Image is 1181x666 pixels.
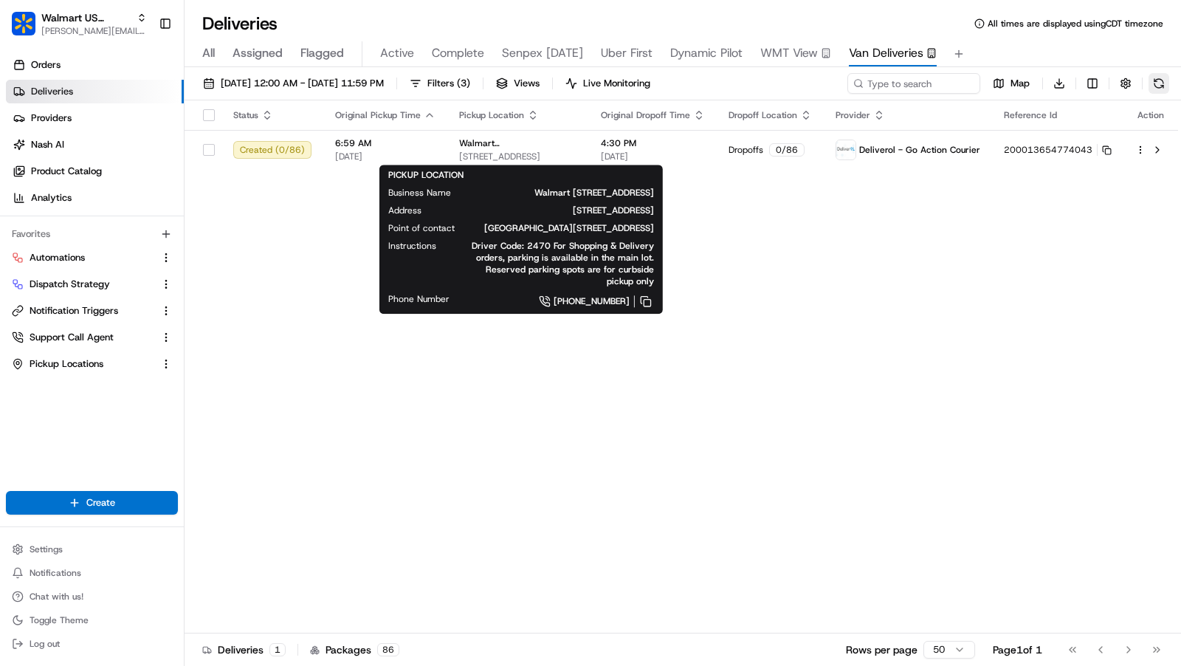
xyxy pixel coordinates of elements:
button: Settings [6,539,178,560]
span: Automations [30,251,85,264]
span: Notifications [30,567,81,579]
span: Dynamic Pilot [670,44,743,62]
span: All times are displayed using CDT timezone [988,18,1163,30]
span: Dropoffs [729,144,763,156]
span: Providers [31,111,72,125]
span: WMT View [760,44,818,62]
span: Phone Number [388,293,450,305]
span: Driver Code: 2470 For Shopping & Delivery orders, parking is available in the main lot. Reserved ... [460,240,654,287]
span: Log out [30,638,60,650]
img: unihopllc [15,214,38,238]
span: [DATE] 12:00 AM - [DATE] 11:59 PM [221,77,384,90]
a: Orders [6,53,184,77]
span: Assigned [233,44,283,62]
p: Rows per page [846,642,917,657]
span: Business Name [388,187,451,199]
button: Views [489,73,546,94]
a: Automations [12,251,154,264]
span: [DATE] [131,268,161,280]
span: Filters [427,77,470,90]
div: Deliveries [202,642,286,657]
button: Support Call Agent [6,326,178,349]
span: [STREET_ADDRESS] [459,151,577,162]
span: 4:30 PM [601,137,705,149]
a: Pickup Locations [12,357,154,371]
span: Map [1010,77,1030,90]
span: Pylon [147,365,179,377]
span: Complete [432,44,484,62]
a: Deliveries [6,80,184,103]
div: Page 1 of 1 [993,642,1042,657]
a: Support Call Agent [12,331,154,344]
div: 0 / 86 [769,143,805,157]
span: Status [233,109,258,121]
div: We're available if you need us! [66,155,203,167]
div: Past conversations [15,191,99,203]
button: Walmart US StoresWalmart US Stores[PERSON_NAME][EMAIL_ADDRESS][DOMAIN_NAME] [6,6,153,41]
button: Toggle Theme [6,610,178,631]
span: Walmart [STREET_ADDRESS] [459,137,577,149]
a: 💻API Documentation [119,323,243,350]
span: • [89,228,94,240]
span: [DATE] [335,151,435,162]
span: Pickup Location [459,109,524,121]
span: Support Call Agent [30,331,114,344]
span: Active [380,44,414,62]
img: Charles Folsom [15,254,38,278]
button: Walmart US Stores [41,10,131,25]
span: Flagged [300,44,344,62]
span: All [202,44,215,62]
button: Pickup Locations [6,352,178,376]
a: [PHONE_NUMBER] [473,293,654,309]
img: 9188753566659_6852d8bf1fb38e338040_72.png [31,140,58,167]
button: Start new chat [251,145,269,162]
button: Live Monitoring [559,73,657,94]
button: Create [6,491,178,515]
div: 1 [269,643,286,656]
span: [GEOGRAPHIC_DATA][STREET_ADDRESS] [478,222,654,234]
button: [PERSON_NAME][EMAIL_ADDRESS][DOMAIN_NAME] [41,25,147,37]
div: Packages [310,642,399,657]
button: Map [986,73,1036,94]
span: Live Monitoring [583,77,650,90]
a: Providers [6,106,184,130]
input: Clear [38,95,244,110]
div: Favorites [6,222,178,246]
span: Original Pickup Time [335,109,421,121]
span: Reference Id [1004,109,1057,121]
span: Address [388,205,421,216]
span: Toggle Theme [30,614,89,626]
div: 86 [377,643,399,656]
span: Instructions [388,240,436,252]
a: Notification Triggers [12,304,154,317]
button: Notification Triggers [6,299,178,323]
div: Action [1135,109,1166,121]
div: 📗 [15,331,27,343]
button: 200013654774043 [1004,144,1112,156]
img: Nash [15,14,44,44]
span: Chat with us! [30,591,83,603]
span: Provider [836,109,870,121]
div: 💻 [125,331,137,343]
span: Notification Triggers [30,304,118,317]
span: Uber First [601,44,653,62]
span: Pickup Locations [30,357,103,371]
span: Product Catalog [31,165,102,178]
span: PICKUP LOCATION [388,169,464,181]
span: Orders [31,58,61,72]
a: Nash AI [6,133,184,157]
button: Automations [6,246,178,270]
button: Chat with us! [6,586,178,607]
span: API Documentation [140,329,237,344]
span: Point of contact [388,222,455,234]
span: Dropoff Location [729,109,797,121]
span: ( 3 ) [457,77,470,90]
span: [PHONE_NUMBER] [554,295,630,307]
img: profile_deliverol_nashtms.png [836,140,855,159]
button: Notifications [6,563,178,583]
span: Views [514,77,540,90]
span: Settings [30,543,63,555]
span: • [123,268,128,280]
span: 6:59 AM [335,137,435,149]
